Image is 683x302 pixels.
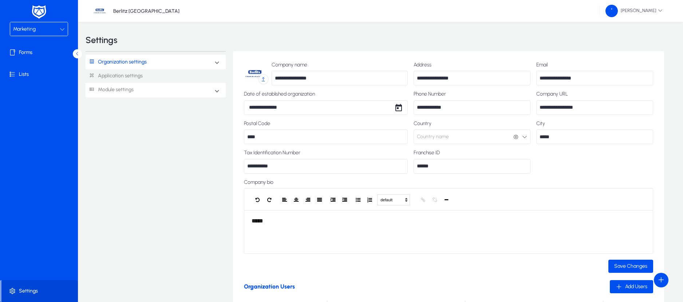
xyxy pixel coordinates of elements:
mat-expansion-panel-header: Module settings [86,83,226,97]
button: Add Users [610,280,653,293]
img: 58.png [605,5,618,17]
img: 37.jpg [93,4,107,18]
img: logo_orange.svg [12,12,17,18]
a: Application settings [86,69,226,83]
img: tab_domain_overview_orange.svg [20,42,25,48]
button: Unordered List [352,195,364,205]
button: Ordered List [364,195,375,205]
button: Redo [263,195,275,205]
img: tab_keywords_by_traffic_grey.svg [72,42,78,48]
span: Organization Users [244,283,295,290]
label: Company URL [536,91,653,97]
button: Horizontal Line [441,195,452,205]
button: Save Changes [608,260,653,273]
div: v 4.0.24 [20,12,36,18]
div: Keywords by Traffic [80,43,123,48]
label: Tax Identification Number [244,150,407,156]
span: Lists [1,71,79,78]
label: Address [414,62,530,68]
span: Forms [1,49,79,56]
span: [PERSON_NAME] [605,5,663,17]
button: default [377,194,410,205]
label: Phone Number [414,91,530,97]
button: Outdent [339,195,350,205]
span: Country name [417,129,449,144]
span: Save Changes [614,263,647,269]
button: Justify Center [290,195,302,205]
span: Marketing [13,26,36,32]
a: Forms [1,42,79,63]
button: Justify Full [313,195,325,205]
p: Berlitz [GEOGRAPHIC_DATA] [113,8,179,14]
img: https://storage.googleapis.com/badgewell-crm-prod-bucket/organizations/organization-images/37.jpg... [244,63,266,85]
label: Company name [272,62,407,68]
a: Organization settings [86,55,147,69]
button: Justify Left [279,195,290,205]
label: Franchise ID [414,150,530,156]
mat-expansion-panel-header: Organization settings [86,55,226,69]
button: [PERSON_NAME] [600,4,668,18]
button: Undo [252,195,263,205]
label: Company bio [244,179,653,185]
label: City [536,121,653,127]
h3: Settings [86,36,117,44]
span: Settings [1,287,78,295]
span: Add Users [625,283,647,290]
a: Lists [1,63,79,85]
img: website_grey.svg [12,19,17,25]
button: Open calendar [391,100,406,115]
div: Domain: [DOMAIN_NAME] [19,19,80,25]
div: Domain Overview [28,43,65,48]
img: white-logo.png [30,4,48,20]
button: Justify Right [302,195,313,205]
label: Postal Code [244,121,407,127]
button: Indent [327,195,339,205]
a: Module settings [86,83,134,97]
label: Date of established organization [244,91,407,97]
label: Country [414,121,530,127]
label: Email [536,62,653,68]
